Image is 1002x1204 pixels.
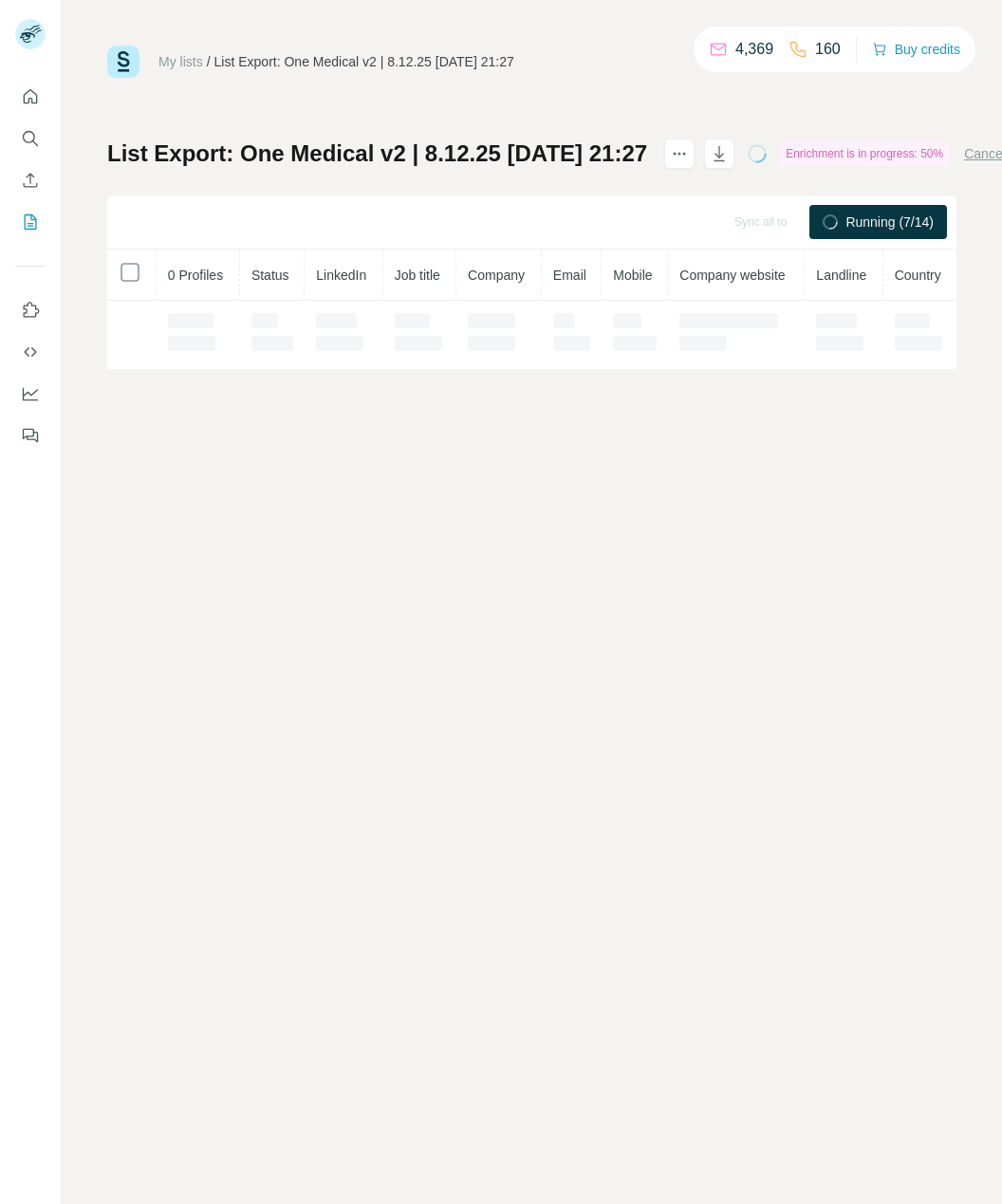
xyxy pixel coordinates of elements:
span: Running (7/14) [845,213,934,232]
button: Feedback [15,418,46,453]
span: 0 Profiles [168,268,223,283]
button: Enrich CSV [15,163,46,197]
span: Landline [816,268,866,283]
span: Company website [679,268,785,283]
button: Use Surfe on LinkedIn [15,293,46,327]
button: Use Surfe API [15,335,46,369]
img: Surfe Logo [107,46,139,78]
span: Country [895,268,941,283]
p: 4,369 [735,38,773,61]
button: Quick start [15,80,46,114]
div: List Export: One Medical v2 | 8.12.25 [DATE] 21:27 [214,52,514,71]
span: Email [553,268,586,283]
span: Mobile [613,268,652,283]
span: Company [468,268,525,283]
p: 160 [815,38,841,61]
button: Search [15,121,46,156]
button: Buy credits [872,36,960,63]
span: LinkedIn [316,268,366,283]
button: actions [664,139,695,169]
h1: List Export: One Medical v2 | 8.12.25 [DATE] 21:27 [107,139,647,169]
li: / [207,52,211,71]
div: Enrichment is in progress: 50% [780,142,949,165]
span: Status [251,268,289,283]
button: My lists [15,205,46,239]
span: Job title [395,268,440,283]
button: Dashboard [15,377,46,411]
a: My lists [158,54,203,69]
